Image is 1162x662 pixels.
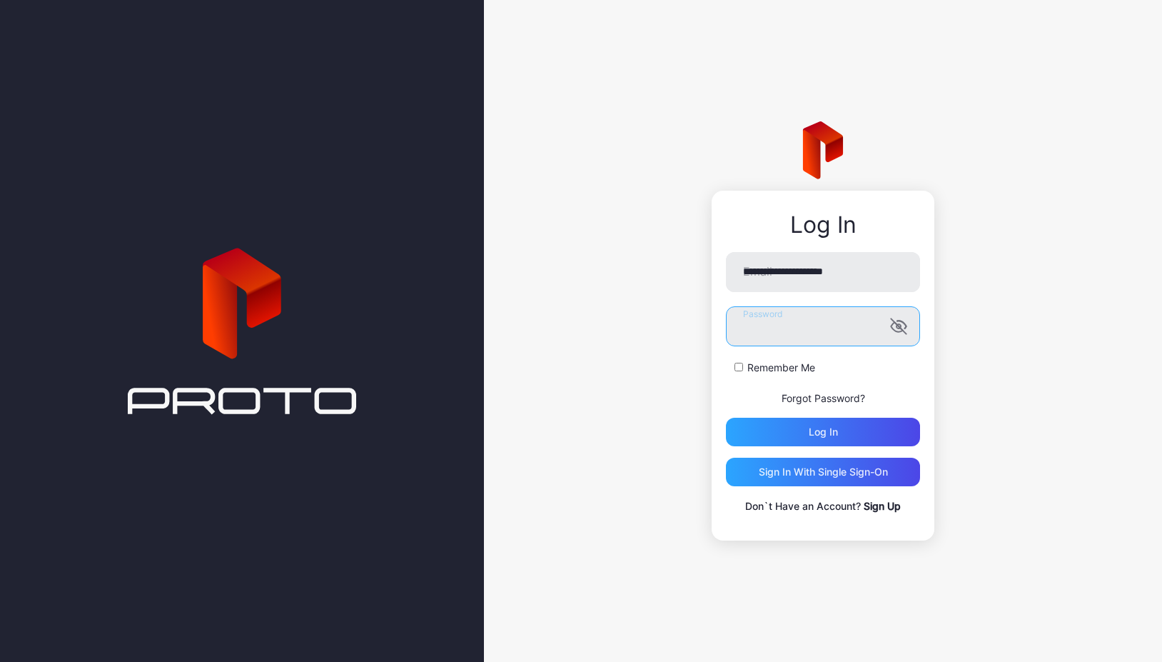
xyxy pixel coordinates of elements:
a: Sign Up [864,500,901,512]
div: Log in [809,426,838,438]
p: Don`t Have an Account? [726,498,920,515]
div: Log In [726,212,920,238]
button: Password [890,318,907,335]
input: Password [726,306,920,346]
div: Sign in With Single Sign-On [759,466,888,478]
button: Log in [726,418,920,446]
a: Forgot Password? [782,392,865,404]
input: Email [726,252,920,292]
label: Remember Me [747,361,815,375]
button: Sign in With Single Sign-On [726,458,920,486]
